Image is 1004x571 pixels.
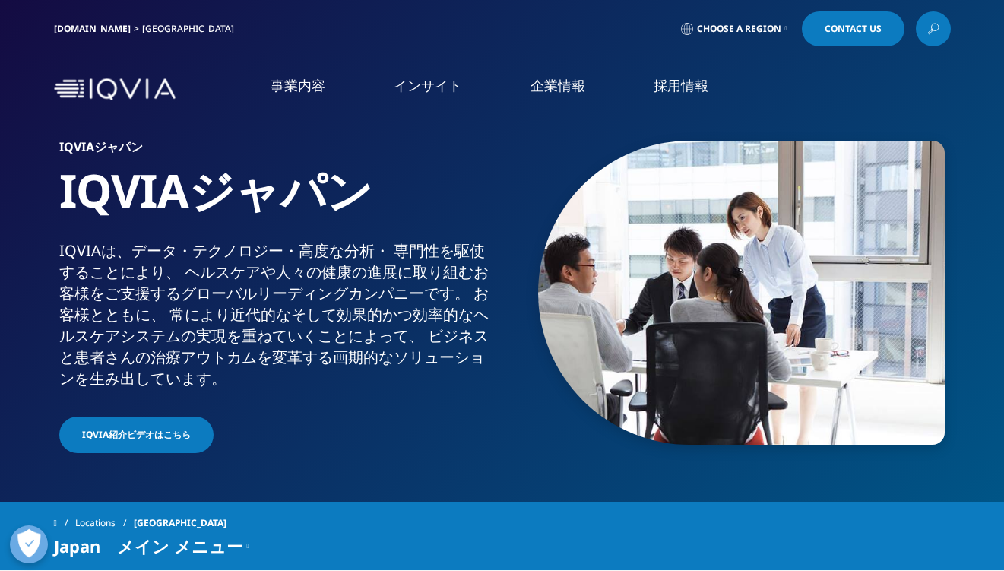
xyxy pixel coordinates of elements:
[59,141,496,162] h6: IQVIAジャパン
[10,525,48,563] button: 優先設定センターを開く
[75,509,134,537] a: Locations
[654,76,708,95] a: 採用情報
[59,162,496,240] h1: IQVIAジャパン
[59,417,214,453] a: IQVIA紹介ビデオはこちら
[697,23,781,35] span: Choose a Region
[538,141,945,445] img: 873_asian-businesspeople-meeting-in-office.jpg
[802,11,904,46] a: Contact Us
[825,24,882,33] span: Contact Us
[182,53,951,125] nav: Primary
[82,428,191,442] span: IQVIA紹介ビデオはこちら
[394,76,462,95] a: インサイト
[134,509,226,537] span: [GEOGRAPHIC_DATA]
[54,22,131,35] a: [DOMAIN_NAME]
[271,76,325,95] a: 事業内容
[531,76,585,95] a: 企業情報
[142,23,240,35] div: [GEOGRAPHIC_DATA]
[54,537,243,555] span: Japan メイン メニュー
[59,240,496,389] div: IQVIAは、​データ・​テクノロジー・​高度な​分析・​ 専門性を​駆使する​ことに​より、​ ヘルスケアや​人々の​健康の​進展に​取り組む​お客様を​ご支援​する​グローバル​リーディング...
